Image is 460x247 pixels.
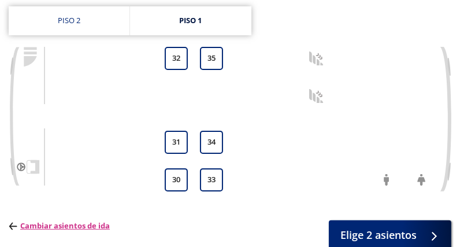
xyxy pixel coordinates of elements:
[200,131,223,154] button: 34
[165,47,188,70] button: 32
[180,15,202,27] div: Piso 1
[340,227,417,243] span: Elige 2 asientos
[200,47,223,70] button: 35
[405,191,460,247] iframe: Messagebird Livechat Widget
[130,6,251,35] a: Piso 1
[200,168,223,191] button: 33
[9,6,129,35] a: Piso 2
[165,131,188,154] button: 31
[9,220,110,232] p: Cambiar asientos de ida
[165,168,188,191] button: 30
